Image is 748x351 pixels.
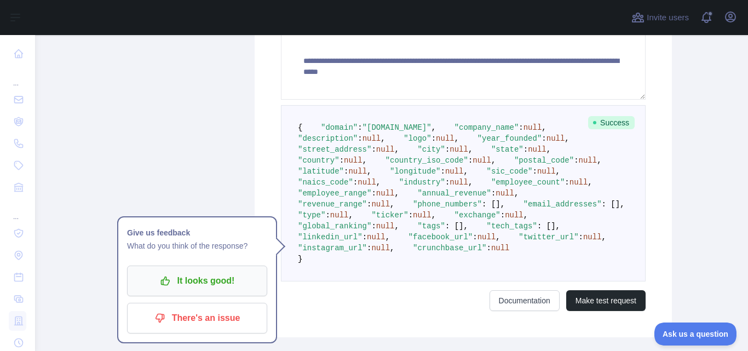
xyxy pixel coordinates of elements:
span: , [390,200,394,209]
span: null [348,167,367,176]
span: , [556,167,560,176]
span: { [298,123,302,132]
span: : [574,156,578,165]
span: "company_name" [454,123,519,132]
span: : [523,145,528,154]
span: "type" [298,211,325,220]
span: null [477,233,496,241]
span: "tech_tags" [487,222,537,231]
span: : [491,189,496,198]
span: null [376,189,395,198]
iframe: Toggle Customer Support [654,323,737,346]
span: , [468,178,473,187]
span: , [390,244,394,252]
span: : [367,244,371,252]
span: null [330,211,349,220]
span: "instagram_url" [298,244,367,252]
span: "employee_range" [298,189,371,198]
span: , [376,178,381,187]
span: , [491,156,496,165]
span: , [367,167,371,176]
span: "latitude" [298,167,344,176]
p: It looks good! [135,272,259,290]
span: null [537,167,556,176]
span: null [569,178,588,187]
span: , [565,134,569,143]
span: : [340,156,344,165]
span: : [358,134,362,143]
span: : [468,156,473,165]
span: null [496,189,514,198]
span: , [385,233,390,241]
span: "employee_count" [491,178,565,187]
span: : [], [537,222,560,231]
span: "longitude" [390,167,440,176]
span: : [], [445,222,468,231]
span: , [454,134,459,143]
span: : [353,178,358,187]
a: Documentation [490,290,560,311]
span: null [528,145,546,154]
span: , [463,167,468,176]
span: : [371,222,376,231]
span: "country_iso_code" [385,156,468,165]
span: "annual_revenue" [417,189,491,198]
span: null [367,233,385,241]
span: : [431,134,436,143]
span: : [363,233,367,241]
button: Make test request [566,290,646,311]
span: : [], [602,200,625,209]
span: : [445,178,450,187]
span: : [344,167,348,176]
span: null [436,134,454,143]
span: , [394,189,399,198]
span: "street_address" [298,145,371,154]
span: "twitter_url" [519,233,578,241]
span: , [468,145,473,154]
button: There's an issue [127,303,267,333]
span: "description" [298,134,358,143]
span: "industry" [399,178,445,187]
span: "[DOMAIN_NAME]" [363,123,431,132]
span: null [376,145,395,154]
span: : [533,167,537,176]
span: "global_ranking" [298,222,371,231]
span: null [450,178,468,187]
span: : [579,233,583,241]
span: , [514,189,519,198]
span: null [579,156,597,165]
span: : [371,145,376,154]
p: What do you think of the response? [127,239,267,252]
span: : [500,211,505,220]
span: "state" [491,145,523,154]
span: "revenue_range" [298,200,367,209]
span: "naics_code" [298,178,353,187]
span: , [394,222,399,231]
span: "tags" [417,222,445,231]
span: : [445,145,450,154]
span: : [440,167,445,176]
span: : [371,189,376,198]
span: "crunchbase_url" [413,244,486,252]
h1: Give us feedback [127,226,267,239]
span: : [473,233,477,241]
span: : [367,200,371,209]
span: "domain" [321,123,358,132]
span: "city" [417,145,445,154]
span: null [491,244,510,252]
span: : [486,244,491,252]
span: "postal_code" [514,156,574,165]
span: null [546,134,565,143]
span: , [523,211,528,220]
span: null [371,244,390,252]
span: "linkedin_url" [298,233,363,241]
span: null [371,200,390,209]
span: null [363,134,381,143]
span: "exchange" [454,211,500,220]
span: : [408,211,413,220]
span: : [519,123,523,132]
span: "country" [298,156,340,165]
span: : [325,211,330,220]
span: "logo" [404,134,431,143]
span: : [565,178,569,187]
